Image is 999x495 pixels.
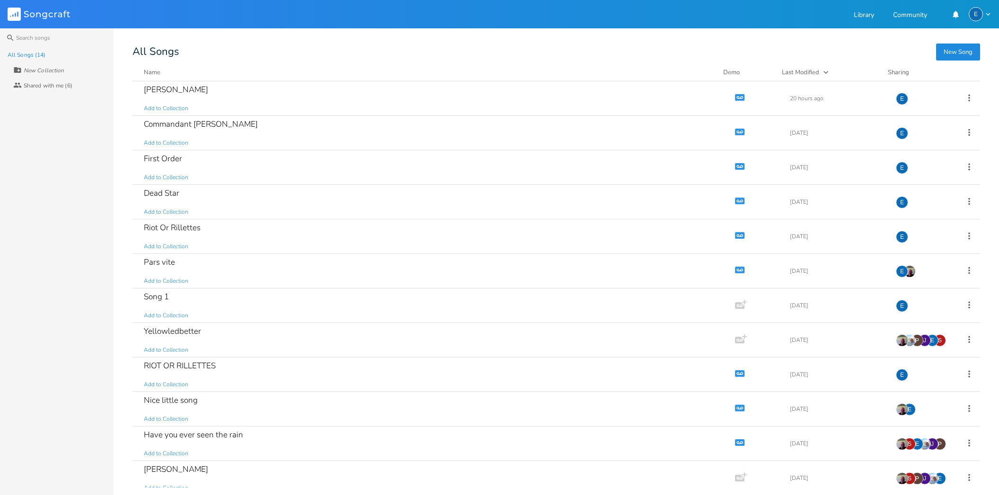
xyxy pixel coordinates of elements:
[896,265,908,278] div: emmanuel.grasset
[854,12,874,20] a: Library
[144,224,201,232] div: Riot Or Rillettes
[144,277,188,285] span: Add to Collection
[790,475,885,481] div: [DATE]
[934,334,946,347] div: sean.alari
[144,86,208,94] div: [PERSON_NAME]
[896,403,908,416] img: Keith Dalton
[144,120,258,128] div: Commandant [PERSON_NAME]
[896,438,908,450] img: Keith Dalton
[144,155,182,163] div: First Order
[896,472,908,485] img: Keith Dalton
[969,7,983,21] div: emmanuel.grasset
[896,127,908,139] div: emmanuel.grasset
[132,47,980,56] div: All Songs
[144,381,188,389] span: Add to Collection
[144,104,188,113] span: Add to Collection
[24,68,64,73] div: New Collection
[144,396,198,404] div: Nice little song
[919,334,931,347] div: Jo
[790,372,885,377] div: [DATE]
[723,68,771,77] div: Demo
[911,438,923,450] div: emmanuel.grasset
[790,441,885,446] div: [DATE]
[144,346,188,354] span: Add to Collection
[790,96,885,101] div: 20 hours ago
[926,438,938,450] div: Jo
[144,68,160,77] div: Name
[903,403,916,416] div: emmanuel.grasset
[903,334,916,347] img: Johnny Bühler
[144,139,188,147] span: Add to Collection
[790,406,885,412] div: [DATE]
[903,438,916,450] div: sean.alari
[936,43,980,61] button: New Song
[790,337,885,343] div: [DATE]
[896,162,908,174] div: emmanuel.grasset
[144,415,188,423] span: Add to Collection
[934,472,946,485] div: emmanuel.grasset
[144,208,188,216] span: Add to Collection
[144,327,201,335] div: Yellowledbetter
[790,130,885,136] div: [DATE]
[782,68,876,77] button: Last Modified
[903,472,916,485] div: sean.alari
[144,258,175,266] div: Pars vite
[896,231,908,243] div: emmanuel.grasset
[934,438,946,450] img: Pierre-Antoine Zufferey
[926,472,938,485] img: Johnny Bühler
[144,312,188,320] span: Add to Collection
[144,189,179,197] div: Dead Star
[144,465,208,473] div: [PERSON_NAME]
[144,174,188,182] span: Add to Collection
[790,234,885,239] div: [DATE]
[144,450,188,458] span: Add to Collection
[969,7,991,21] button: E
[790,303,885,308] div: [DATE]
[896,196,908,208] div: emmanuel.grasset
[911,472,923,485] img: Pierre-Antoine Zufferey
[896,93,908,105] div: emmanuel.grasset
[24,83,72,88] div: Shared with me (6)
[896,300,908,312] div: emmanuel.grasset
[926,334,938,347] div: emmanuel.grasset
[144,68,712,77] button: Name
[919,472,931,485] div: Jo
[888,68,945,77] div: Sharing
[8,52,45,58] div: All Songs (14)
[896,369,908,381] div: emmanuel.grasset
[790,199,885,205] div: [DATE]
[919,438,931,450] img: Johnny Bühler
[144,243,188,251] span: Add to Collection
[144,293,169,301] div: Song 1
[893,12,927,20] a: Community
[911,334,923,347] img: Pierre-Antoine Zufferey
[782,68,819,77] div: Last Modified
[144,362,216,370] div: RIOT OR RILLETTES
[144,484,188,492] span: Add to Collection
[896,334,908,347] img: Keith Dalton
[790,165,885,170] div: [DATE]
[790,268,885,274] div: [DATE]
[144,431,243,439] div: Have you ever seen the rain
[903,265,916,278] img: Keith Dalton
